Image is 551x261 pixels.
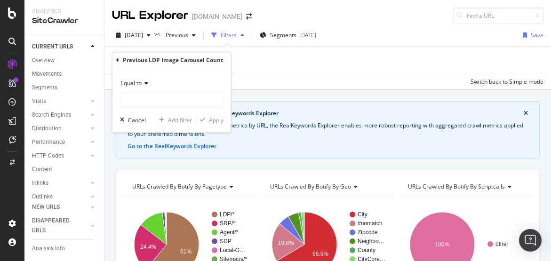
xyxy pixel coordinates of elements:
[180,248,192,255] text: 61%
[128,116,146,124] div: Cancel
[312,251,328,257] text: 66.5%
[471,78,543,86] div: Switch back to Simple mode
[116,101,540,158] div: info banner
[32,124,62,134] div: Distribution
[209,116,224,124] div: Apply
[32,216,80,236] div: DISAPPEARED URLS
[408,182,505,190] span: URLs Crawled By Botify By scriptcalls
[32,96,88,106] a: Visits
[32,244,97,253] a: Analysis Info
[208,28,248,43] button: Filters
[32,69,97,79] a: Movements
[32,137,88,147] a: Performance
[32,151,88,161] a: HTTP Codes
[162,28,200,43] button: Previous
[32,8,96,16] div: Analytics
[467,74,543,89] button: Switch back to Simple mode
[32,178,88,188] a: Inlinks
[521,107,530,119] button: close banner
[246,13,252,20] div: arrow-right-arrow-left
[270,31,296,39] span: Segments
[137,109,524,118] div: Crawl metrics are now in the RealKeywords Explorer
[221,31,237,39] div: Filters
[32,178,48,188] div: Inlinks
[220,211,235,218] text: LDP/*
[270,182,351,190] span: URLs Crawled By Botify By geo
[256,28,320,43] button: Segments[DATE]
[32,216,88,236] a: DISAPPEARED URLS
[32,55,55,65] div: Overview
[32,110,88,120] a: Search Engines
[32,192,88,202] a: Outlinks
[32,16,96,26] div: SiteCrawler
[32,42,88,52] a: CURRENT URLS
[112,28,154,43] button: [DATE]
[32,165,52,174] div: Content
[519,229,542,252] div: Open Intercom Messenger
[116,116,146,125] button: Cancel
[112,8,188,24] div: URL Explorer
[519,28,543,43] button: Save
[32,96,46,106] div: Visits
[32,202,60,212] div: NEW URLS
[358,229,378,236] text: Zipcode
[32,42,73,52] div: CURRENT URLS
[495,241,508,247] text: other
[32,165,97,174] a: Content
[435,241,449,248] text: 100%
[453,8,543,24] input: Find a URL
[268,179,386,194] h4: URLs Crawled By Botify By geo
[196,116,224,125] button: Apply
[278,240,294,246] text: 19.6%
[155,116,192,125] button: Add filter
[220,238,232,245] text: SDP
[406,179,524,194] h4: URLs Crawled By Botify By scriptcalls
[358,238,384,245] text: Neighbo…
[125,31,143,39] span: 2025 Oct. 5th
[192,12,242,21] div: [DOMAIN_NAME]
[32,151,64,161] div: HTTP Codes
[154,30,162,38] span: vs
[130,179,248,194] h4: URLs Crawled By Botify By pagetype
[531,31,543,39] div: Save
[32,124,88,134] a: Distribution
[32,83,57,93] div: Segments
[168,116,192,124] div: Add filter
[32,110,71,120] div: Search Engines
[358,211,367,218] text: City
[32,83,97,93] a: Segments
[220,229,239,236] text: Agent/*
[128,121,528,138] div: While the Site Explorer provides crawl metrics by URL, the RealKeywords Explorer enables more rob...
[123,56,223,64] div: Previous LDP Image Carousel Count
[299,31,316,39] div: [DATE]
[140,244,156,250] text: 24.4%
[162,31,188,39] span: Previous
[358,220,383,227] text: #nomatch
[120,79,142,87] span: Equal to
[32,244,65,253] div: Analysis Info
[32,55,97,65] a: Overview
[220,247,245,253] text: Local-G…
[132,182,227,190] span: URLs Crawled By Botify By pagetype
[220,220,235,227] text: SRP/*
[32,192,53,202] div: Outlinks
[358,247,375,253] text: County
[32,69,62,79] div: Movements
[32,137,65,147] div: Performance
[32,202,88,212] a: NEW URLS
[128,142,216,150] button: Go to the RealKeywords Explorer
